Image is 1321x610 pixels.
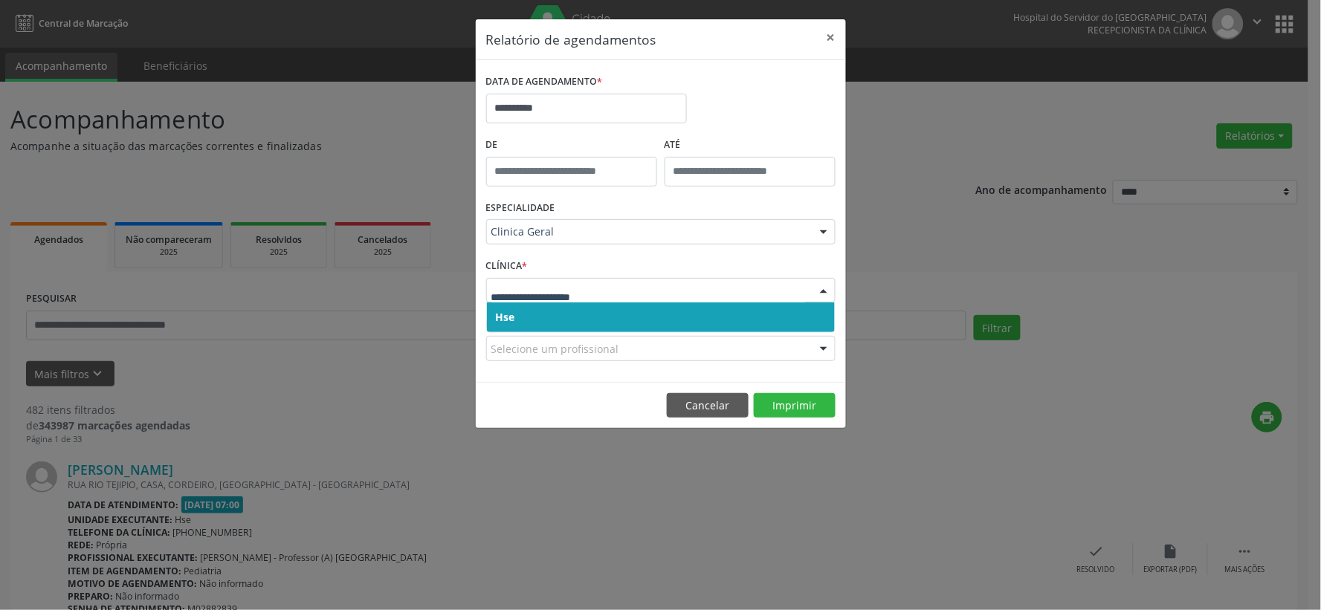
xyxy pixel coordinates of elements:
label: DATA DE AGENDAMENTO [486,71,603,94]
button: Imprimir [754,393,836,418]
label: De [486,134,657,157]
label: ATÉ [665,134,836,157]
span: Hse [496,310,515,324]
label: ESPECIALIDADE [486,197,555,220]
button: Close [816,19,846,56]
span: Clinica Geral [491,224,805,239]
h5: Relatório de agendamentos [486,30,656,49]
span: Selecione um profissional [491,341,619,357]
label: CLÍNICA [486,255,528,278]
button: Cancelar [667,393,749,418]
